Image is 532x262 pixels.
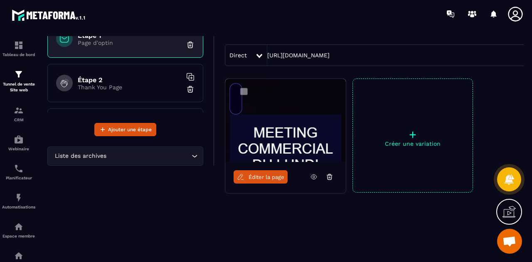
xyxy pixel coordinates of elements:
[234,170,288,184] a: Éditer la page
[186,85,195,93] img: trash
[2,234,35,238] p: Espace membre
[14,69,24,79] img: formation
[14,222,24,232] img: automations
[47,147,203,166] div: Search for option
[497,229,522,254] a: Ouvrir le chat
[2,128,35,157] a: automationsautomationsWebinaire
[2,63,35,99] a: formationformationTunnel de vente Site web
[14,193,24,203] img: automations
[2,34,35,63] a: formationformationTableau de bord
[14,40,24,50] img: formation
[14,251,24,261] img: social-network
[186,41,195,49] img: trash
[12,7,86,22] img: logo
[108,125,152,134] span: Ajouter une étape
[2,81,35,93] p: Tunnel de vente Site web
[53,152,108,161] span: Liste des archives
[2,99,35,128] a: formationformationCRM
[14,105,24,115] img: formation
[14,135,24,144] img: automations
[78,84,182,91] p: Thank You Page
[14,164,24,174] img: scheduler
[229,52,247,59] span: Direct
[353,129,473,140] p: +
[108,152,190,161] input: Search for option
[2,186,35,215] a: automationsautomationsAutomatisations
[267,52,330,59] a: [URL][DOMAIN_NAME]
[225,79,346,162] img: image
[2,205,35,209] p: Automatisations
[2,157,35,186] a: schedulerschedulerPlanificateur
[94,123,156,136] button: Ajouter une étape
[2,147,35,151] p: Webinaire
[2,52,35,57] p: Tableau de bord
[2,118,35,122] p: CRM
[78,39,182,46] p: Page d'optin
[78,76,182,84] h6: Étape 2
[2,215,35,245] a: automationsautomationsEspace membre
[353,140,473,147] p: Créer une variation
[2,176,35,180] p: Planificateur
[249,174,284,180] span: Éditer la page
